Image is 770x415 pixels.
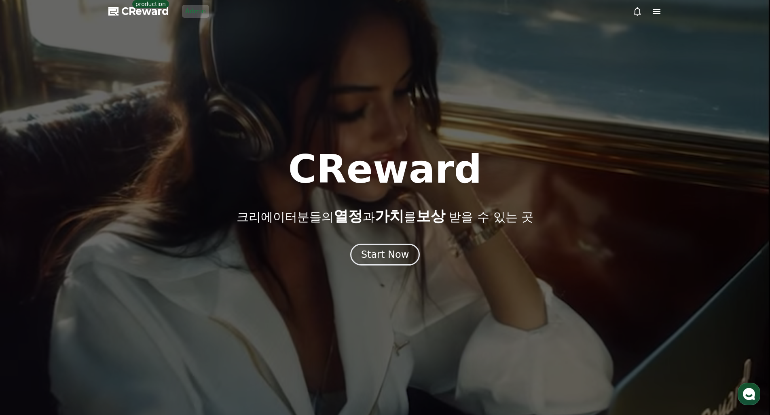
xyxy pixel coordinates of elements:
a: Start Now [350,252,420,259]
span: 가치 [375,208,404,224]
a: 설정 [104,256,155,276]
a: 홈 [2,256,53,276]
h1: CReward [288,150,482,189]
span: 홈 [25,268,30,275]
span: 설정 [125,268,135,275]
a: 대화 [53,256,104,276]
div: Start Now [361,248,409,261]
span: CReward [121,5,169,18]
span: 열정 [334,208,363,224]
a: CReward [108,5,169,18]
span: 보상 [416,208,445,224]
p: 크리에이터분들의 과 를 받을 수 있는 곳 [237,208,533,224]
span: 대화 [74,269,84,275]
button: Start Now [350,244,420,265]
a: Admin [182,5,209,18]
